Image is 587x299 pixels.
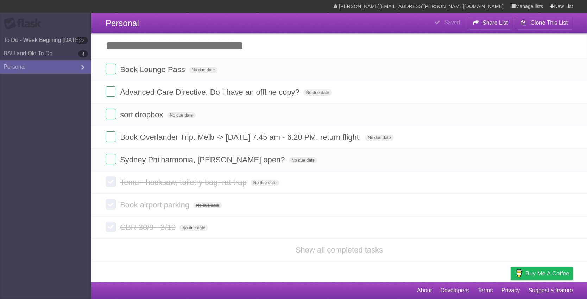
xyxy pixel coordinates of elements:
[193,202,222,208] span: No due date
[467,17,513,29] button: Share List
[120,65,187,74] span: Book Lounge Pass
[78,50,88,57] b: 4
[120,178,248,187] span: Temu - hacksaw, toiletry bag, rat trap
[303,89,332,96] span: No due date
[251,180,279,186] span: No due date
[530,20,568,26] b: Clone This List
[106,18,139,28] span: Personal
[106,131,116,142] label: Done
[296,245,383,254] a: Show all completed tasks
[120,110,165,119] span: sort dropbox
[106,154,116,164] label: Done
[167,112,196,118] span: No due date
[515,17,573,29] button: Clone This List
[106,222,116,232] label: Done
[106,86,116,97] label: Done
[75,37,88,44] b: 22
[444,19,460,25] b: Saved
[120,155,286,164] span: Sydney Philharmonia, [PERSON_NAME] open?
[120,223,177,232] span: CBR 30/9 - 3/10
[501,284,520,297] a: Privacy
[482,20,508,26] b: Share List
[478,284,493,297] a: Terms
[529,284,573,297] a: Suggest a feature
[514,267,524,279] img: Buy me a coffee
[440,284,469,297] a: Developers
[365,135,393,141] span: No due date
[120,200,191,209] span: Book airport parking
[120,133,363,142] span: Book Overlander Trip. Melb -> [DATE] 7.45 am - 6.20 PM. return flight.
[511,267,573,280] a: Buy me a coffee
[525,267,569,280] span: Buy me a coffee
[106,64,116,74] label: Done
[179,225,208,231] span: No due date
[106,199,116,210] label: Done
[289,157,317,163] span: No due date
[120,88,301,96] span: Advanced Care Directive. Do I have an offline copy?
[106,176,116,187] label: Done
[189,67,217,73] span: No due date
[417,284,432,297] a: About
[106,109,116,119] label: Done
[4,17,46,30] div: Flask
